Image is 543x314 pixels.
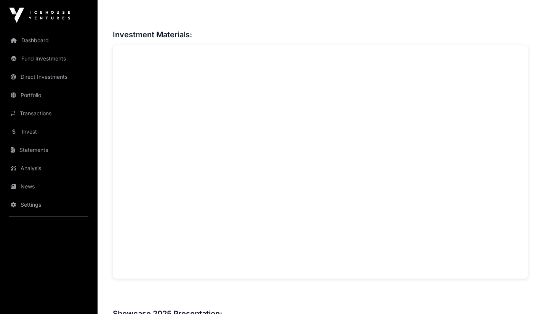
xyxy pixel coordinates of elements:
[6,32,91,49] a: Dashboard
[6,105,91,122] a: Transactions
[6,178,91,195] a: News
[6,69,91,85] a: Direct Investments
[9,8,70,23] img: Icehouse Ventures Logo
[6,87,91,104] a: Portfolio
[6,50,91,67] a: Fund Investments
[6,196,91,213] a: Settings
[6,123,91,140] a: Invest
[6,160,91,177] a: Analysis
[113,29,528,41] h3: Investment Materials:
[505,277,543,314] iframe: Chat Widget
[6,142,91,158] a: Statements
